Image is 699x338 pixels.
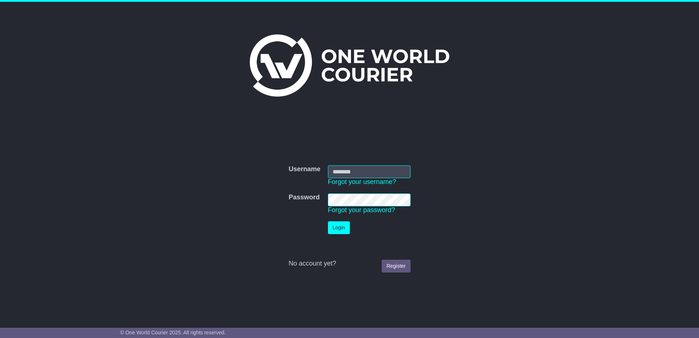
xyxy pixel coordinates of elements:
label: Password [288,194,320,202]
a: Forgot your username? [328,178,396,185]
div: No account yet? [288,260,410,268]
span: © One World Courier 2025. All rights reserved. [120,330,226,335]
label: Username [288,165,320,173]
button: Login [328,221,350,234]
a: Register [382,260,410,273]
img: One World [250,34,449,97]
a: Forgot your password? [328,206,395,214]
